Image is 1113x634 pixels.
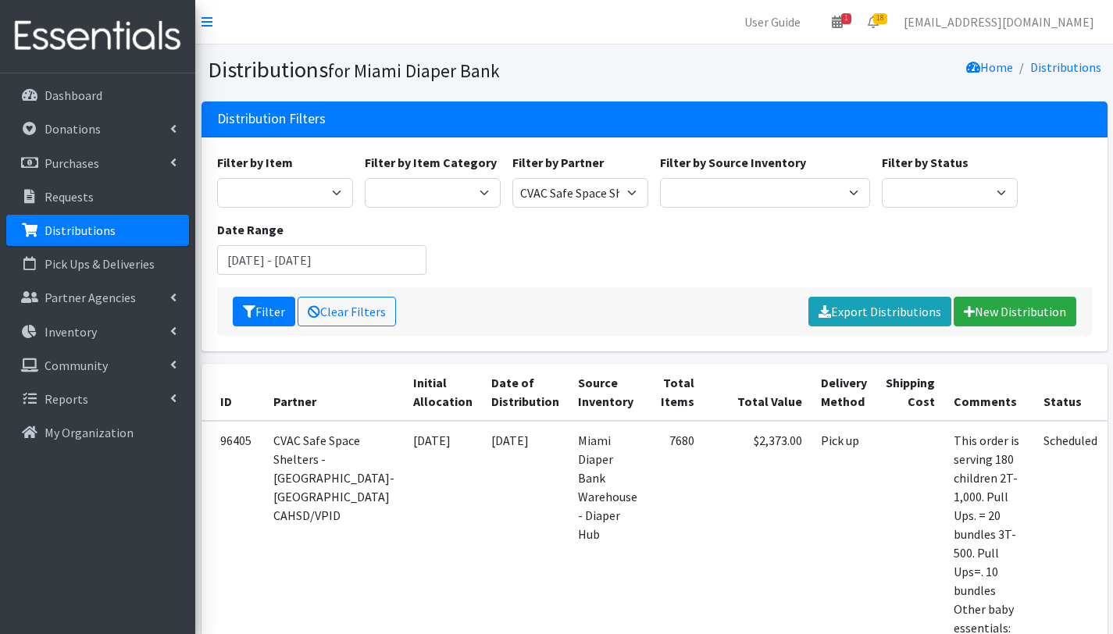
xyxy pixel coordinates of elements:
[328,59,500,82] small: for Miami Diaper Bank
[569,364,647,421] th: Source Inventory
[217,220,284,239] label: Date Range
[298,297,396,326] a: Clear Filters
[966,59,1013,75] a: Home
[1034,364,1107,421] th: Status
[1030,59,1101,75] a: Distributions
[6,181,189,212] a: Requests
[819,6,855,37] a: 1
[45,87,102,103] p: Dashboard
[6,248,189,280] a: Pick Ups & Deliveries
[6,383,189,415] a: Reports
[45,155,99,171] p: Purchases
[808,297,951,326] a: Export Distributions
[660,153,806,172] label: Filter by Source Inventory
[45,324,97,340] p: Inventory
[6,80,189,111] a: Dashboard
[6,113,189,144] a: Donations
[45,358,108,373] p: Community
[954,297,1076,326] a: New Distribution
[404,364,482,421] th: Initial Allocation
[841,13,851,24] span: 1
[647,364,704,421] th: Total Items
[876,364,944,421] th: Shipping Cost
[365,153,497,172] label: Filter by Item Category
[6,417,189,448] a: My Organization
[882,153,969,172] label: Filter by Status
[512,153,604,172] label: Filter by Partner
[704,364,812,421] th: Total Value
[6,282,189,313] a: Partner Agencies
[45,425,134,440] p: My Organization
[217,153,293,172] label: Filter by Item
[208,56,649,84] h1: Distributions
[45,290,136,305] p: Partner Agencies
[45,391,88,407] p: Reports
[45,189,94,205] p: Requests
[6,316,189,347] a: Inventory
[891,6,1107,37] a: [EMAIL_ADDRESS][DOMAIN_NAME]
[482,364,569,421] th: Date of Distribution
[6,350,189,381] a: Community
[45,223,116,238] p: Distributions
[732,6,813,37] a: User Guide
[873,13,887,24] span: 18
[6,148,189,179] a: Purchases
[6,215,189,246] a: Distributions
[6,10,189,62] img: HumanEssentials
[217,245,427,275] input: January 1, 2011 - December 31, 2011
[944,364,1034,421] th: Comments
[202,364,264,421] th: ID
[217,111,326,127] h3: Distribution Filters
[45,121,101,137] p: Donations
[812,364,876,421] th: Delivery Method
[264,364,404,421] th: Partner
[233,297,295,326] button: Filter
[855,6,891,37] a: 18
[45,256,155,272] p: Pick Ups & Deliveries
